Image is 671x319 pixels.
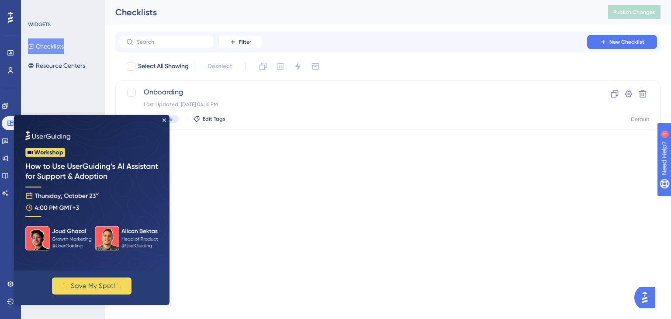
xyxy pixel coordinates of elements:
button: Publish Changes [608,5,661,19]
span: Need Help? [21,2,55,13]
button: Edit Tags [193,115,225,122]
button: ✨ Save My Spot!✨ [38,163,118,180]
div: Last Updated: [DATE] 04:16 PM [144,101,562,108]
span: Publish Changes [613,9,655,16]
div: Close Preview [149,3,152,7]
button: Checklists [28,38,64,54]
button: New Checklist [587,35,657,49]
button: Filter [218,35,262,49]
div: Checklists [115,6,586,18]
iframe: UserGuiding AI Assistant Launcher [634,284,661,311]
div: 1 [61,4,63,11]
input: Search [137,39,208,45]
span: New Checklist [609,38,644,45]
button: Resource Centers [28,58,85,73]
span: Deselect [208,61,232,72]
span: Filter [239,38,251,45]
div: Default [631,116,650,123]
span: Onboarding [144,87,562,97]
span: Edit Tags [203,115,225,122]
span: Select All Showing [138,61,189,72]
div: WIDGETS [28,21,51,28]
button: Deselect [200,59,240,74]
